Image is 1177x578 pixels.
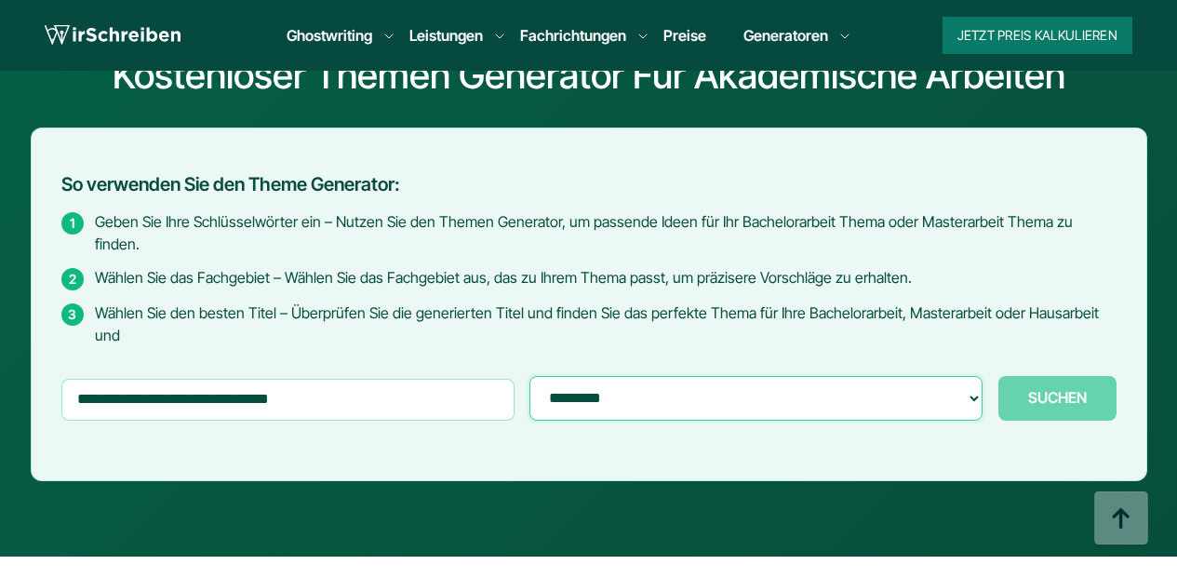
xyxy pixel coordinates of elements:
[61,174,1117,195] h2: So verwenden Sie den Theme Generator:
[409,24,483,47] a: Leistungen
[61,268,84,290] span: 2
[663,26,706,45] a: Preise
[61,302,1117,346] li: Wählen Sie den besten Titel – Überprüfen Sie die generierten Titel und finden Sie das perfekte Th...
[1028,389,1087,406] span: SUCHEN
[61,266,1117,290] li: Wählen Sie das Fachgebiet – Wählen Sie das Fachgebiet aus, das zu Ihrem Thema passt, um präzisere...
[743,24,828,47] a: Generatoren
[61,210,1117,255] li: Geben Sie Ihre Schlüsselwörter ein – Nutzen Sie den Themen Generator, um passende Ideen für Ihr B...
[61,212,84,235] span: 1
[998,376,1117,421] button: SUCHEN
[1093,491,1149,547] img: button top
[45,21,181,49] img: logo wirschreiben
[15,53,1162,98] h1: Kostenloser Themen Generator für akademische Arbeiten
[520,24,626,47] a: Fachrichtungen
[287,24,372,47] a: Ghostwriting
[61,303,84,326] span: 3
[943,17,1132,54] button: Jetzt Preis kalkulieren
